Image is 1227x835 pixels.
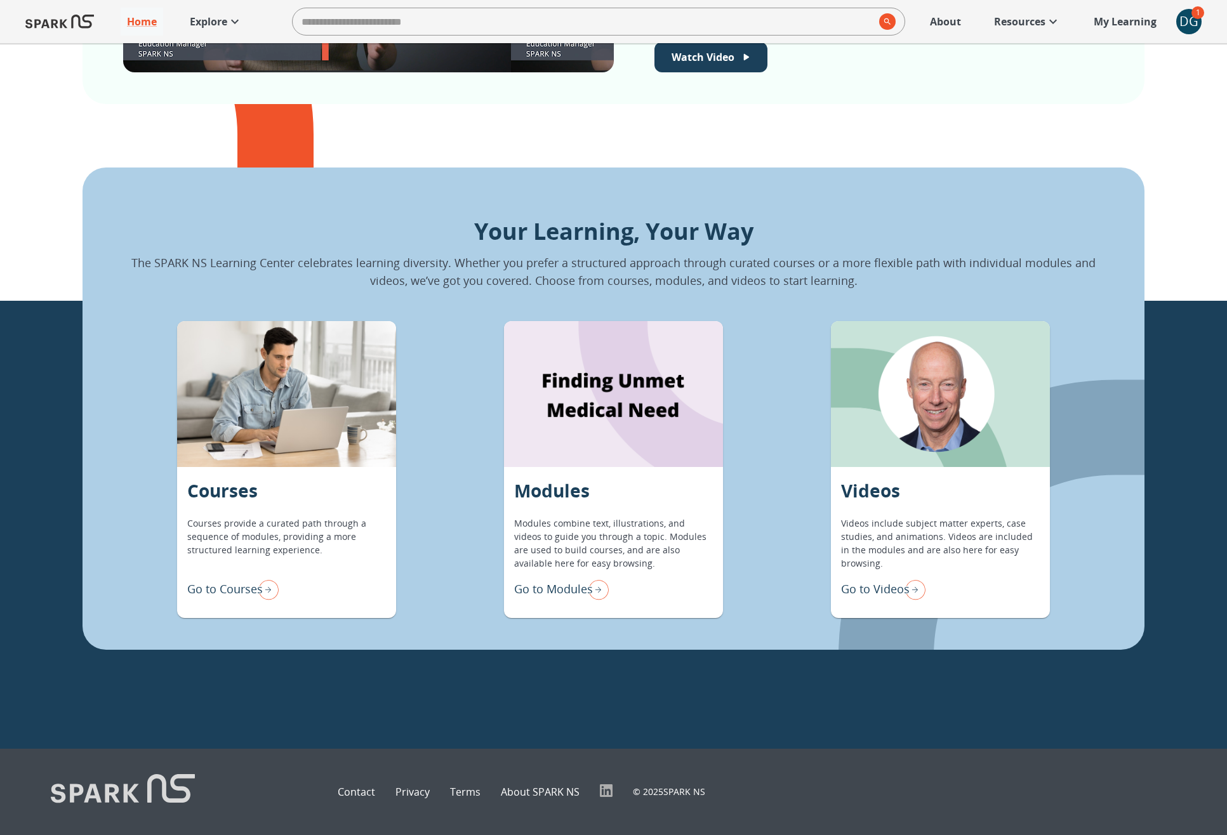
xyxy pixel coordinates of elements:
[253,576,279,603] img: right arrow
[395,784,430,799] a: Privacy
[514,477,590,504] p: Modules
[841,516,1040,570] p: Videos include subject matter experts, case studies, and animations. Videos are included in the m...
[841,477,900,504] p: Videos
[501,784,580,799] a: About SPARK NS
[504,321,723,467] div: Modules
[121,8,163,36] a: Home
[1087,8,1164,36] a: My Learning
[177,321,396,467] div: Courses
[187,576,279,603] div: Go to Courses
[51,774,195,810] img: Logo of SPARK at Stanford
[187,581,263,598] p: Go to Courses
[841,581,910,598] p: Go to Videos
[1094,14,1157,29] p: My Learning
[1191,6,1204,19] span: 1
[187,516,386,570] p: Courses provide a curated path through a sequence of modules, providing a more structured learnin...
[672,49,734,65] p: Watch Video
[633,785,705,798] p: © 2025 SPARK NS
[1176,9,1202,34] button: account of current user
[450,784,481,799] a: Terms
[583,576,609,603] img: right arrow
[514,581,593,598] p: Go to Modules
[123,214,1104,249] p: Your Learning, Your Way
[25,6,94,37] img: Logo of SPARK at Stanford
[600,784,613,797] img: LinkedIn
[654,42,767,72] button: Watch Welcome Video
[514,516,713,570] p: Modules combine text, illustrations, and videos to guide you through a topic. Modules are used to...
[514,576,609,603] div: Go to Modules
[988,8,1067,36] a: Resources
[187,477,258,504] p: Courses
[123,254,1104,289] p: The SPARK NS Learning Center celebrates learning diversity. Whether you prefer a structured appro...
[874,8,896,35] button: search
[900,576,925,603] img: right arrow
[190,14,227,29] p: Explore
[924,8,967,36] a: About
[338,784,375,799] a: Contact
[994,14,1045,29] p: Resources
[841,576,925,603] div: Go to Videos
[831,321,1050,467] div: Videos
[930,14,961,29] p: About
[127,14,157,29] p: Home
[1176,9,1202,34] div: DG
[183,8,249,36] a: Explore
